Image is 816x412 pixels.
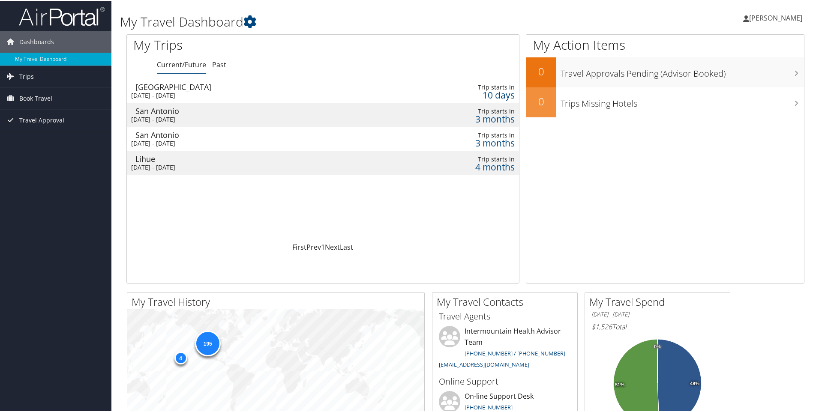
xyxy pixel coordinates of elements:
tspan: 51% [615,382,624,387]
img: airportal-logo.png [19,6,105,26]
div: 4 [174,350,187,363]
a: First [292,242,306,251]
div: [DATE] - [DATE] [131,91,373,99]
a: Past [212,59,226,69]
div: [GEOGRAPHIC_DATA] [135,82,378,90]
div: Trip starts in [422,131,515,138]
a: 0Trips Missing Hotels [526,87,804,116]
div: Trip starts in [422,107,515,114]
div: [DATE] - [DATE] [131,115,373,122]
a: [PHONE_NUMBER] / [PHONE_NUMBER] [465,349,565,356]
h6: Total [591,321,723,331]
h2: 0 [526,63,556,78]
h2: 0 [526,93,556,108]
div: 10 days [422,90,515,98]
span: Travel Approval [19,109,64,130]
div: Lihue [135,154,378,162]
div: 3 months [422,114,515,122]
h1: My Trips [133,35,349,53]
div: Trip starts in [422,83,515,90]
h2: My Travel History [132,294,424,308]
a: Current/Future [157,59,206,69]
a: [EMAIL_ADDRESS][DOMAIN_NAME] [439,360,529,367]
div: San Antonio [135,106,378,114]
span: Dashboards [19,30,54,52]
a: Prev [306,242,321,251]
h1: My Travel Dashboard [120,12,581,30]
h3: Trips Missing Hotels [561,93,804,109]
a: 0Travel Approvals Pending (Advisor Booked) [526,57,804,87]
a: [PERSON_NAME] [743,4,811,30]
a: Next [325,242,340,251]
h3: Travel Agents [439,310,571,322]
div: 195 [195,330,220,355]
h6: [DATE] - [DATE] [591,310,723,318]
tspan: 49% [690,380,699,385]
h3: Online Support [439,375,571,387]
div: [DATE] - [DATE] [131,163,373,170]
div: 4 months [422,162,515,170]
div: [DATE] - [DATE] [131,139,373,146]
div: San Antonio [135,130,378,138]
a: 1 [321,242,325,251]
div: 3 months [422,138,515,146]
tspan: 0% [654,343,661,349]
span: Book Travel [19,87,52,108]
a: Last [340,242,353,251]
li: Intermountain Health Advisor Team [435,325,575,371]
h3: Travel Approvals Pending (Advisor Booked) [561,63,804,79]
h1: My Action Items [526,35,804,53]
h2: My Travel Spend [589,294,730,308]
span: $1,526 [591,321,612,331]
div: Trip starts in [422,155,515,162]
span: [PERSON_NAME] [749,12,802,22]
span: Trips [19,65,34,87]
h2: My Travel Contacts [437,294,577,308]
a: [PHONE_NUMBER] [465,403,513,410]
